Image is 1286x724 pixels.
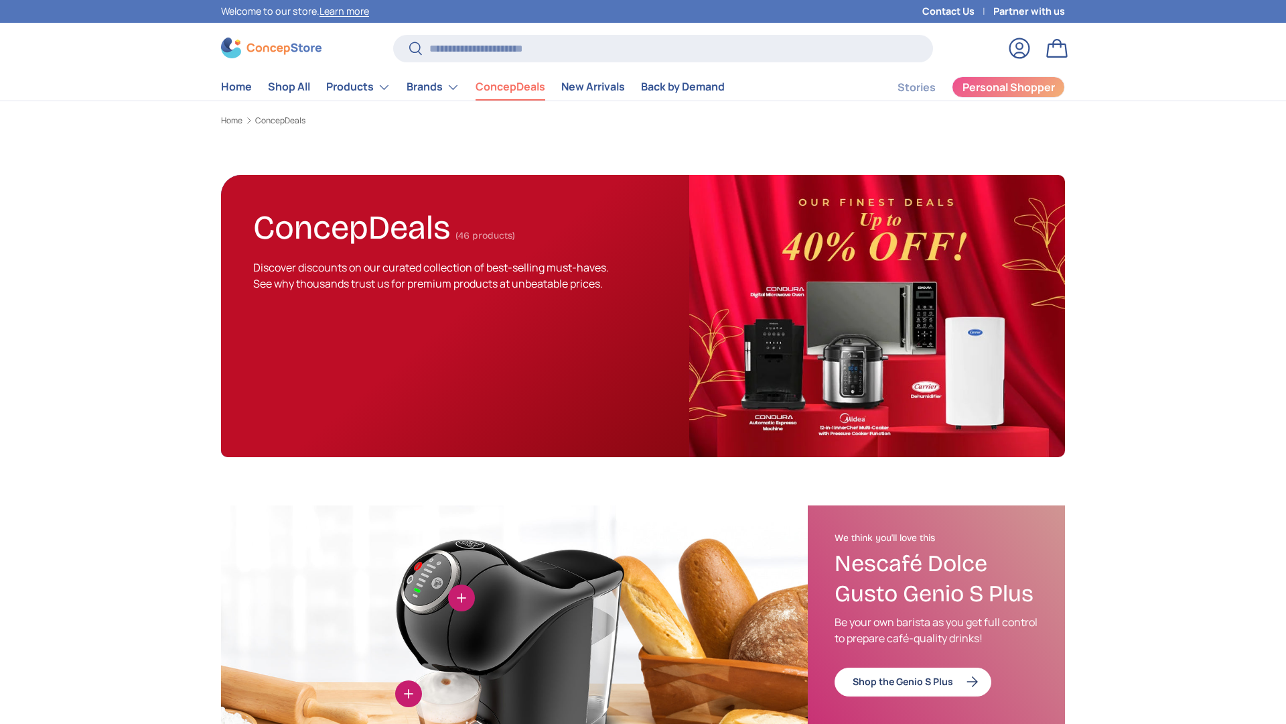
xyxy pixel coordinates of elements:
h3: Nescafé Dolce Gusto Genio S Plus [835,549,1038,609]
a: New Arrivals [561,74,625,100]
a: Personal Shopper [952,76,1065,98]
a: Shop All [268,74,310,100]
a: Brands [407,74,459,101]
span: Personal Shopper [962,82,1055,93]
a: Products [326,74,390,101]
img: ConcepDeals [689,175,1065,457]
a: Partner with us [993,4,1065,19]
p: Be your own barista as you get full control to prepare café-quality drinks! [835,614,1038,646]
a: Shop the Genio S Plus [835,668,991,697]
nav: Breadcrumbs [221,115,1065,127]
a: ConcepDeals [255,117,305,125]
a: Stories [898,74,936,101]
h1: ConcepDeals [253,202,450,247]
a: ConcepDeals [476,74,545,100]
img: ConcepStore [221,38,321,58]
a: Home [221,117,242,125]
a: Home [221,74,252,100]
h2: We think you'll love this [835,532,1038,544]
span: Discover discounts on our curated collection of best-selling must-haves. See why thousands trust ... [253,260,609,291]
nav: Primary [221,74,725,101]
summary: Products [318,74,399,101]
summary: Brands [399,74,468,101]
a: Learn more [319,5,369,17]
p: Welcome to our store. [221,4,369,19]
nav: Secondary [865,74,1065,101]
span: (46 products) [455,230,515,241]
a: Contact Us [922,4,993,19]
a: Back by Demand [641,74,725,100]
